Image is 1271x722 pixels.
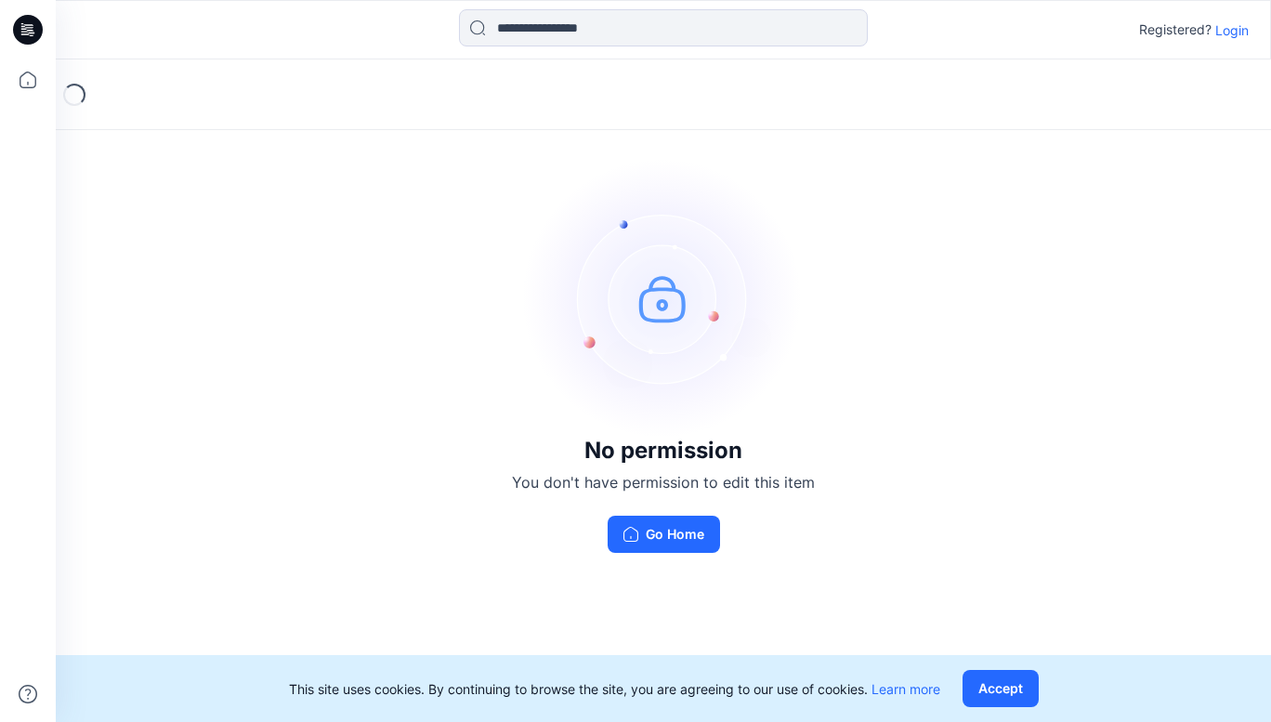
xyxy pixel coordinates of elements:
[512,438,815,464] h3: No permission
[1215,20,1249,40] p: Login
[871,681,940,697] a: Learn more
[1139,19,1212,41] p: Registered?
[963,670,1039,707] button: Accept
[524,159,803,438] img: no-perm.svg
[512,471,815,493] p: You don't have permission to edit this item
[608,516,720,553] button: Go Home
[289,679,940,699] p: This site uses cookies. By continuing to browse the site, you are agreeing to our use of cookies.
